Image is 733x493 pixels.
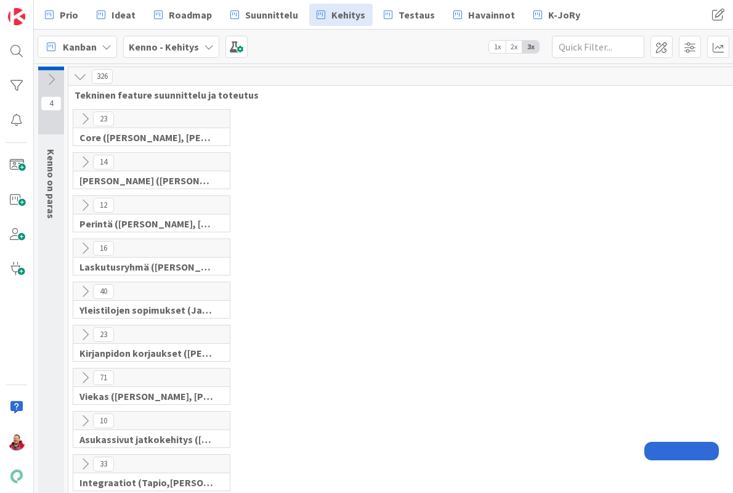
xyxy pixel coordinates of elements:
span: Core (Pasi, Jussi, JaakkoHä, Jyri, Leo, MikkoK, Väinö, MattiH) [79,131,214,144]
span: 10 [93,414,114,428]
span: 4 [41,96,62,111]
span: 71 [93,370,114,385]
span: 1x [489,41,506,53]
img: avatar [8,468,25,485]
span: Kanban [63,39,97,54]
span: 23 [93,112,114,126]
span: Viekas (Samuli, Saara, Mika, Pirjo, Keijo, TommiHä, Rasmus) [79,390,214,402]
span: Havainnot [468,7,515,22]
a: Suunnittelu [223,4,306,26]
img: JS [8,433,25,450]
b: Kenno - Kehitys [129,41,199,53]
a: Kehitys [309,4,373,26]
span: Ideat [111,7,136,22]
span: Testaus [399,7,435,22]
input: Quick Filter... [552,36,644,58]
span: K-JoRy [548,7,580,22]
span: 2x [506,41,522,53]
span: 16 [93,241,114,256]
span: Suunnittelu [245,7,298,22]
span: 40 [93,284,114,299]
span: Kehitys [331,7,365,22]
a: Roadmap [147,4,219,26]
span: Laskutusryhmä (Antti, Keijo) [79,261,214,273]
span: Kirjanpidon korjaukset (Jussi, JaakkoHä) [79,347,214,359]
span: Perintä (Jaakko, PetriH, MikkoV, Pasi) [79,218,214,230]
span: 14 [93,155,114,169]
span: 326 [92,69,113,84]
span: Halti (Sebastian, VilleH, Riikka, Antti, MikkoV, PetriH, PetriM) [79,174,214,187]
span: Integraatiot (Tapio,Santeri,Marko,HarriJ) [79,476,214,489]
span: Kenno on paras [45,149,57,219]
a: Ideat [89,4,143,26]
a: Havainnot [446,4,522,26]
a: K-JoRy [526,4,588,26]
span: 3x [522,41,539,53]
span: 12 [93,198,114,213]
span: Yleistilojen sopimukset (Jaakko, VilleP, TommiL, Simo) [79,304,214,316]
span: Prio [60,7,78,22]
span: 33 [93,457,114,471]
img: Visit kanbanzone.com [8,8,25,25]
a: Prio [38,4,86,26]
span: 23 [93,327,114,342]
span: Asukassivut jatkokehitys (Rasmus, TommiH, Bella) [79,433,214,446]
a: Testaus [376,4,442,26]
span: Roadmap [169,7,212,22]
